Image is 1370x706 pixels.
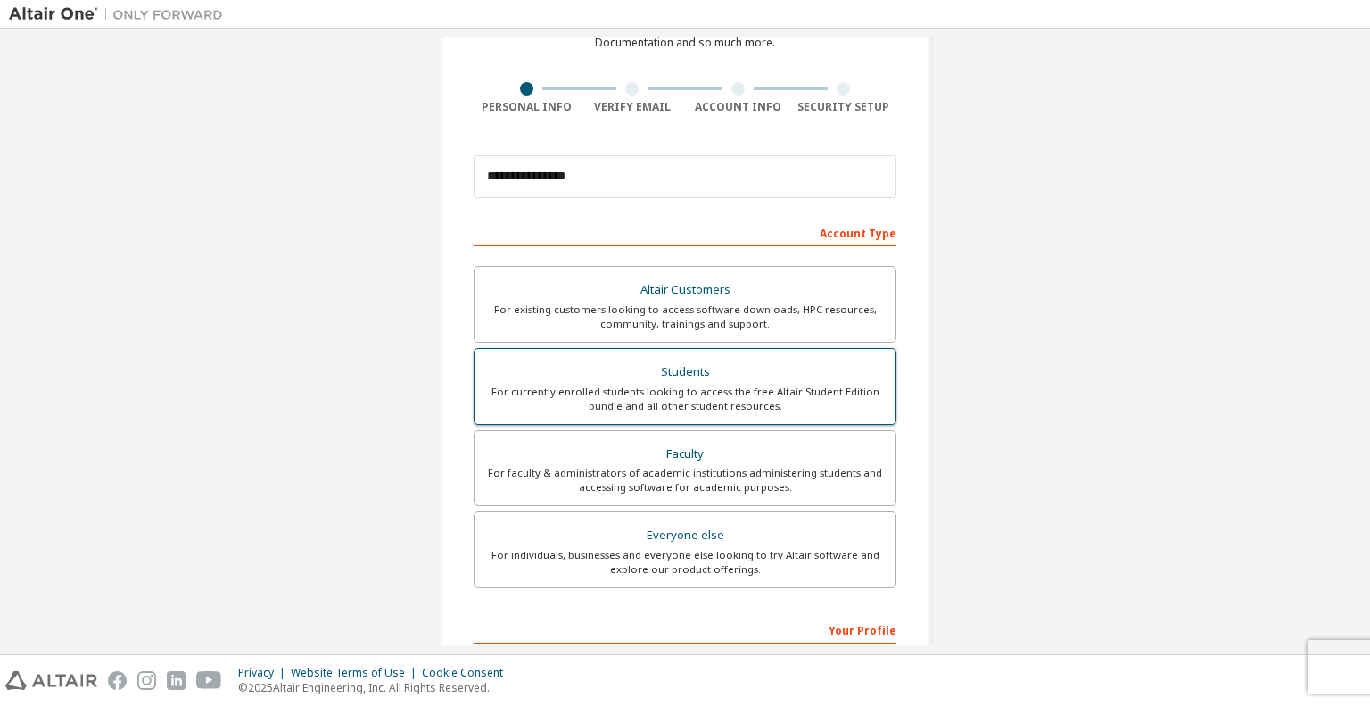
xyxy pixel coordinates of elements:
img: instagram.svg [137,671,156,690]
div: Privacy [238,666,291,680]
div: Cookie Consent [422,666,514,680]
div: Account Type [474,218,896,246]
div: Everyone else [485,523,885,548]
img: altair_logo.svg [5,671,97,690]
p: © 2025 Altair Engineering, Inc. All Rights Reserved. [238,680,514,695]
div: Verify Email [580,100,686,114]
img: youtube.svg [196,671,222,690]
div: For individuals, businesses and everyone else looking to try Altair software and explore our prod... [485,548,885,577]
div: Account Info [685,100,791,114]
div: For currently enrolled students looking to access the free Altair Student Edition bundle and all ... [485,385,885,413]
div: Altair Customers [485,278,885,303]
img: linkedin.svg [167,671,186,690]
div: Security Setup [791,100,897,114]
div: Your Profile [474,615,896,644]
div: Website Terms of Use [291,666,422,680]
div: Personal Info [474,100,580,114]
img: facebook.svg [108,671,127,690]
div: For existing customers looking to access software downloads, HPC resources, community, trainings ... [485,303,885,331]
div: For faculty & administrators of academic institutions administering students and accessing softwa... [485,466,885,494]
img: Altair One [9,5,232,23]
div: Faculty [485,442,885,467]
div: Students [485,360,885,385]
